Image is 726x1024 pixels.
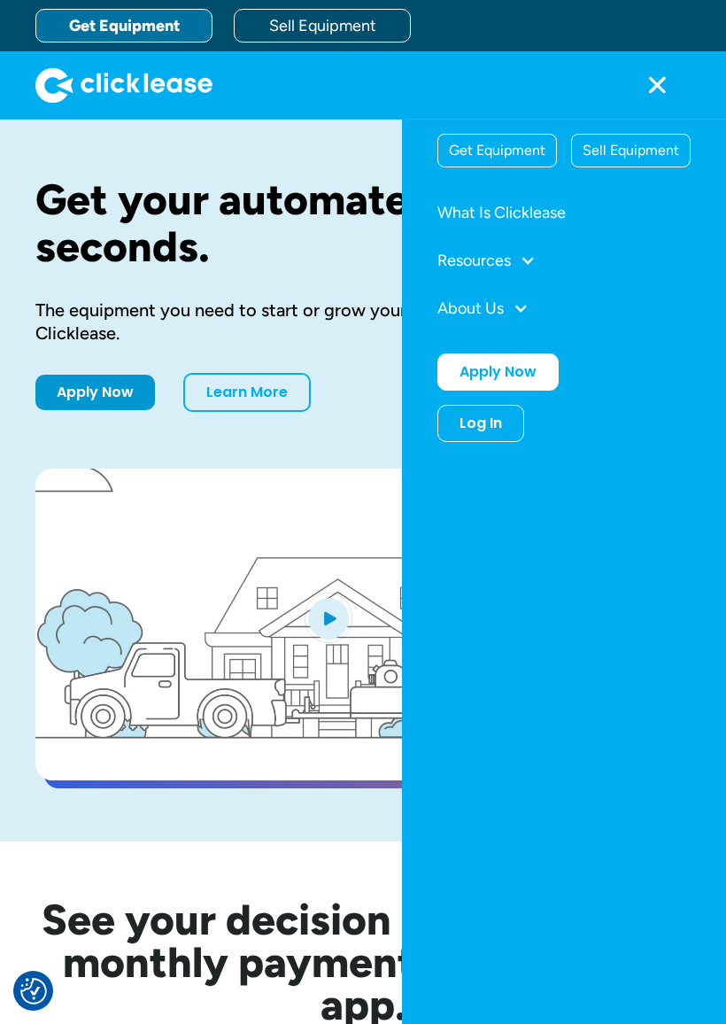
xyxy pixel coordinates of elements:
[20,978,47,1005] img: Revisit consent button
[437,353,559,391] a: Apply Now
[437,291,691,325] div: About Us
[460,415,502,432] div: Log In
[437,252,511,268] div: Resources
[438,135,556,167] div: Get Equipment
[623,51,691,119] div: menu
[437,196,691,229] a: What Is Clicklease
[20,978,47,1005] button: Consent Preferences
[35,67,212,103] a: home
[437,244,691,277] div: Resources
[35,9,212,43] a: Get Equipment
[437,300,504,316] div: About Us
[234,9,411,43] a: Sell Equipment
[572,135,690,167] div: Sell Equipment
[35,67,212,103] img: Clicklease logo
